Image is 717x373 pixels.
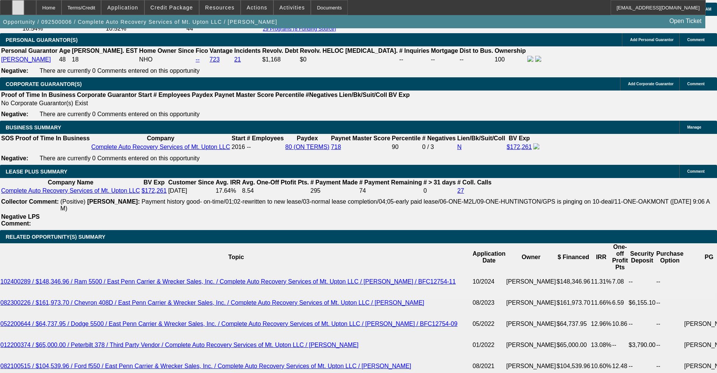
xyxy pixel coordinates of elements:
[60,198,86,205] span: (Positive)
[0,363,411,369] a: 082100515 / $104,539.96 / Ford f550 / East Penn Carrier & Wrecker Sales, Inc. / Complete Auto Rec...
[310,187,358,195] td: 295
[388,92,410,98] b: BV Exp
[138,92,152,98] b: Start
[457,135,505,141] b: Lien/Bk/Suit/Coll
[59,48,70,54] b: Age
[306,92,338,98] b: #Negatives
[556,313,591,335] td: $64,737.95
[509,135,530,141] b: BV Exp
[1,135,14,142] th: SOS
[0,321,458,327] a: 052200644 / $64,737.95 / Dodge 5500 / East Penn Carrier & Wrecker Sales, Inc. / Complete Auto Rec...
[612,292,628,313] td: 6.59
[1,48,57,54] b: Personal Guarantor
[472,292,506,313] td: 08/2023
[231,143,246,151] td: 2016
[242,187,309,195] td: 8.54
[399,48,429,54] b: # Inquiries
[472,271,506,292] td: 10/2024
[687,169,705,173] span: Comment
[1,187,140,194] a: Complete Auto Recovery Services of Mt. Upton LLC
[247,135,284,141] b: # Employees
[196,56,200,63] a: --
[141,187,167,194] a: $172,261
[40,111,200,117] span: There are currently 0 Comments entered on this opportunity
[3,19,277,25] span: Opportunity / 092500006 / Complete Auto Recovery Services of Mt. Upton LLC / [PERSON_NAME]
[60,198,710,212] span: Payment history good- on-time/01;02-rewritten to new lease/03-normal lease completion/04;05-early...
[1,68,28,74] b: Negative:
[210,48,233,54] b: Vantage
[6,124,61,130] span: BUSINESS SUMMARY
[234,56,241,63] a: 21
[591,292,612,313] td: 11.66%
[359,179,422,186] b: # Payment Remaining
[6,234,105,240] span: RELATED OPPORTUNITY(S) SUMMARY
[431,55,459,64] td: --
[40,155,200,161] span: There are currently 0 Comments entered on this opportunity
[261,26,338,32] button: 29 Programs (8 Funding Source)
[1,111,28,117] b: Negative:
[168,187,215,195] td: [DATE]
[247,144,251,150] span: --
[556,271,591,292] td: $148,346.96
[507,144,532,150] a: $172,261
[556,292,591,313] td: $161,973.70
[494,55,526,64] td: 100
[506,335,556,356] td: [PERSON_NAME]
[0,342,359,348] a: 012200374 / $65,000.00 / Peterbilt 378 / Third Party Vendor / Complete Auto Recovery Services of ...
[424,179,456,186] b: # > 31 days
[58,55,71,64] td: 48
[72,55,138,64] td: 18
[6,37,78,43] span: PERSONAL GUARANTOR(S)
[205,5,235,11] span: Resources
[612,271,628,292] td: 7.08
[196,48,208,54] b: Fico
[533,143,539,149] img: facebook-icon.png
[392,135,421,141] b: Percentile
[359,187,422,195] td: 74
[656,243,684,271] th: Purchase Option
[628,271,656,292] td: --
[459,55,494,64] td: --
[687,38,705,42] span: Comment
[297,135,318,141] b: Paydex
[460,48,493,54] b: Dist to Bus.
[275,92,304,98] b: Percentile
[472,335,506,356] td: 01/2022
[48,179,94,186] b: Company Name
[472,243,506,271] th: Application Date
[656,313,684,335] td: --
[628,243,656,271] th: Security Deposit
[107,5,138,11] span: Application
[628,335,656,356] td: $3,790.00
[150,5,193,11] span: Credit Package
[527,56,533,62] img: facebook-icon.png
[628,313,656,335] td: --
[666,15,705,28] a: Open Ticket
[458,187,464,194] a: 27
[139,48,194,54] b: Home Owner Since
[247,5,267,11] span: Actions
[423,187,456,195] td: 0
[15,135,90,142] th: Proof of Time In Business
[101,0,144,15] button: Application
[216,179,241,186] b: Avg. IRR
[392,144,421,150] div: 90
[145,0,199,15] button: Credit Package
[262,55,299,64] td: $1,168
[431,48,458,54] b: Mortgage
[200,0,240,15] button: Resources
[687,125,701,129] span: Manage
[139,55,195,64] td: NHO
[234,48,261,54] b: Incidents
[1,91,76,99] th: Proof of Time In Business
[300,48,398,54] b: Revolv. HELOC [MEDICAL_DATA].
[494,48,526,54] b: Ownership
[274,0,311,15] button: Activities
[506,313,556,335] td: [PERSON_NAME]
[591,243,612,271] th: IRR
[1,198,59,205] b: Collector Comment:
[591,313,612,335] td: 12.96%
[612,313,628,335] td: 10.86
[656,271,684,292] td: --
[422,135,456,141] b: # Negatives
